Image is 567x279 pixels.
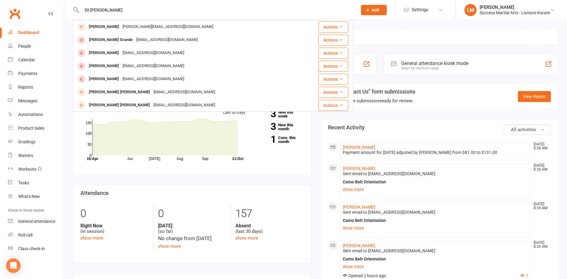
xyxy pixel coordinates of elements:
div: [PERSON_NAME] [87,22,121,31]
span: Opened 2 hours ago [343,273,386,278]
a: show more [343,224,528,232]
a: People [8,39,64,53]
div: [EMAIL_ADDRESS][DOMAIN_NAME] [121,62,186,70]
strong: Right Now [80,223,149,229]
a: [PERSON_NAME] [343,166,375,171]
a: Product Sales [8,121,64,135]
a: show more [80,235,103,241]
a: Automations [8,108,64,121]
div: [PERSON_NAME] Grande [87,36,134,44]
a: Calendar [8,53,64,67]
a: Dashboard [8,26,64,39]
strong: 3 [255,109,276,118]
div: Camo Belt Orientation [343,179,528,185]
a: General attendance kiosk mode [8,215,64,228]
a: View Report [518,91,551,102]
button: 1 [520,273,528,278]
a: [PERSON_NAME] [343,205,375,209]
time: [DATE] 8:38 AM [531,142,551,150]
strong: [DATE] [158,223,226,229]
div: Camo Belt Orientation [343,257,528,262]
div: 0 [80,205,149,223]
div: Class check-in [18,246,45,251]
div: [PERSON_NAME] [480,5,550,10]
div: [EMAIL_ADDRESS][DOMAIN_NAME] [134,36,200,44]
div: Messages [18,98,37,103]
div: Gradings [18,139,35,144]
span: Settings [412,3,428,17]
span: Sent email to [EMAIL_ADDRESS][DOMAIN_NAME] [343,171,435,176]
button: Actions [318,74,348,85]
a: Gradings [8,135,64,149]
a: Class kiosk mode [8,242,64,256]
a: Workouts [8,162,64,176]
span: Sent email to [EMAIL_ADDRESS][DOMAIN_NAME] [343,248,435,253]
span: Add [372,8,379,12]
h3: Attendance [80,190,304,196]
a: Waivers [8,149,64,162]
div: Product Sales [18,126,44,131]
div: Roll call [18,233,32,237]
div: LM [464,4,477,16]
a: [PERSON_NAME] [343,145,375,150]
div: Success Martial Arts - Lismore Karate [480,10,550,15]
div: [PERSON_NAME] [PERSON_NAME] [87,101,152,110]
div: Waivers [18,153,33,158]
time: [DATE] 8:36 AM [531,164,551,172]
a: show more [343,262,528,271]
h3: Recent Activity [328,124,551,131]
div: 157 [235,205,303,223]
a: [PERSON_NAME] [343,243,375,248]
strong: 3 [255,122,276,131]
button: Actions [318,35,348,46]
button: Actions [318,22,348,32]
div: [EMAIL_ADDRESS][DOMAIN_NAME] [152,88,217,97]
time: [DATE] 8:36 AM [531,241,551,249]
button: Actions [318,48,348,59]
div: There is new submission ready for review. [328,97,415,104]
div: Payments [18,71,37,76]
div: People [18,44,31,49]
div: (last 30 days) [235,223,303,234]
div: [EMAIL_ADDRESS][DOMAIN_NAME] [152,101,217,110]
div: Great for the front desk [401,66,468,70]
a: Clubworx [7,6,22,21]
div: Workouts [18,167,36,172]
button: Actions [318,61,348,72]
button: Actions [318,100,348,111]
button: Actions [318,87,348,98]
a: show more [158,243,181,249]
div: Reports [18,85,33,90]
a: show more [343,185,528,194]
strong: 1 [255,135,276,144]
a: 1Canx. this month [255,136,303,144]
div: Dashboard [18,30,39,35]
a: Payments [8,67,64,80]
div: What's New [18,194,40,199]
div: Open Intercom Messenger [6,258,21,273]
span: All activities [511,127,536,132]
div: (in session) [80,223,149,234]
div: [PERSON_NAME][EMAIL_ADDRESS][DOMAIN_NAME] [121,22,215,31]
strong: Absent [235,223,303,229]
div: 0 [158,205,226,223]
button: All activities [504,124,551,135]
button: Add [361,5,387,15]
time: [DATE] 8:36 AM [531,202,551,210]
a: Messages [8,94,64,108]
div: Camo Belt Orientation [343,218,528,223]
input: Search... [80,6,353,14]
a: Reports [8,80,64,94]
h3: New "Contact Us" form submissions [328,89,415,95]
div: Calendar [18,57,35,62]
span: Sent email to [EMAIL_ADDRESS][DOMAIN_NAME] [343,210,435,215]
a: What's New [8,190,64,203]
a: Roll call [8,228,64,242]
div: No change from [DATE] [158,234,226,243]
a: Tasks [8,176,64,190]
div: Tasks [18,180,29,185]
div: [PERSON_NAME] [87,49,121,57]
div: Automations [18,112,43,117]
a: 3New this week [255,110,303,118]
div: General attendance [18,219,55,224]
